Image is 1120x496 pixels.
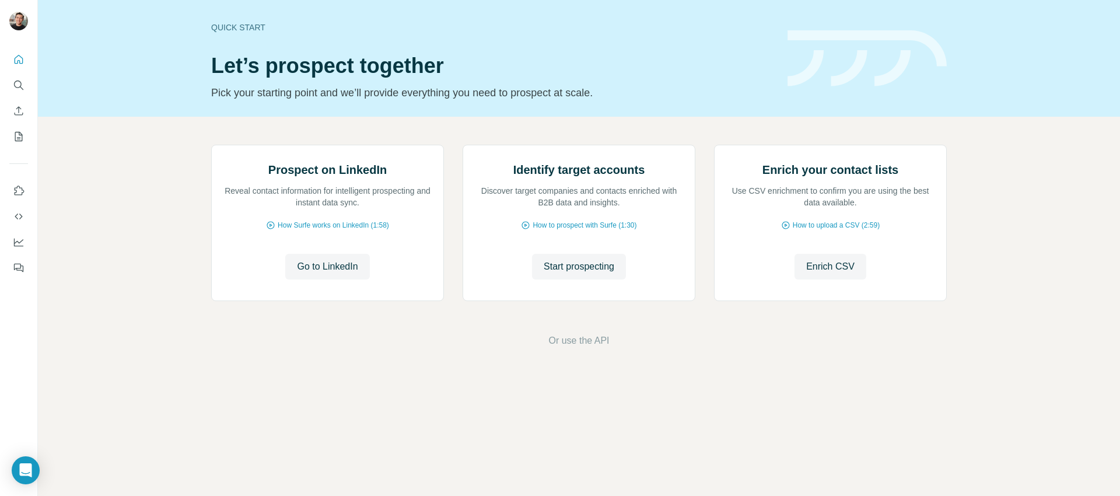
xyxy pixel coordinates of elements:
[787,30,947,87] img: banner
[475,185,683,208] p: Discover target companies and contacts enriched with B2B data and insights.
[532,254,626,280] button: Start prospecting
[12,456,40,484] div: Open Intercom Messenger
[9,100,28,121] button: Enrich CSV
[9,257,28,278] button: Feedback
[794,254,866,280] button: Enrich CSV
[793,220,880,230] span: How to upload a CSV (2:59)
[9,126,28,147] button: My lists
[533,220,636,230] span: How to prospect with Surfe (1:30)
[211,54,773,78] h1: Let’s prospect together
[9,232,28,253] button: Dashboard
[9,12,28,30] img: Avatar
[223,185,432,208] p: Reveal contact information for intelligent prospecting and instant data sync.
[726,185,935,208] p: Use CSV enrichment to confirm you are using the best data available.
[211,85,773,101] p: Pick your starting point and we’ll provide everything you need to prospect at scale.
[285,254,369,280] button: Go to LinkedIn
[9,49,28,70] button: Quick start
[9,180,28,201] button: Use Surfe on LinkedIn
[544,260,614,274] span: Start prospecting
[9,206,28,227] button: Use Surfe API
[806,260,855,274] span: Enrich CSV
[211,22,773,33] div: Quick start
[297,260,358,274] span: Go to LinkedIn
[548,334,609,348] button: Or use the API
[268,162,387,178] h2: Prospect on LinkedIn
[513,162,645,178] h2: Identify target accounts
[278,220,389,230] span: How Surfe works on LinkedIn (1:58)
[9,75,28,96] button: Search
[762,162,898,178] h2: Enrich your contact lists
